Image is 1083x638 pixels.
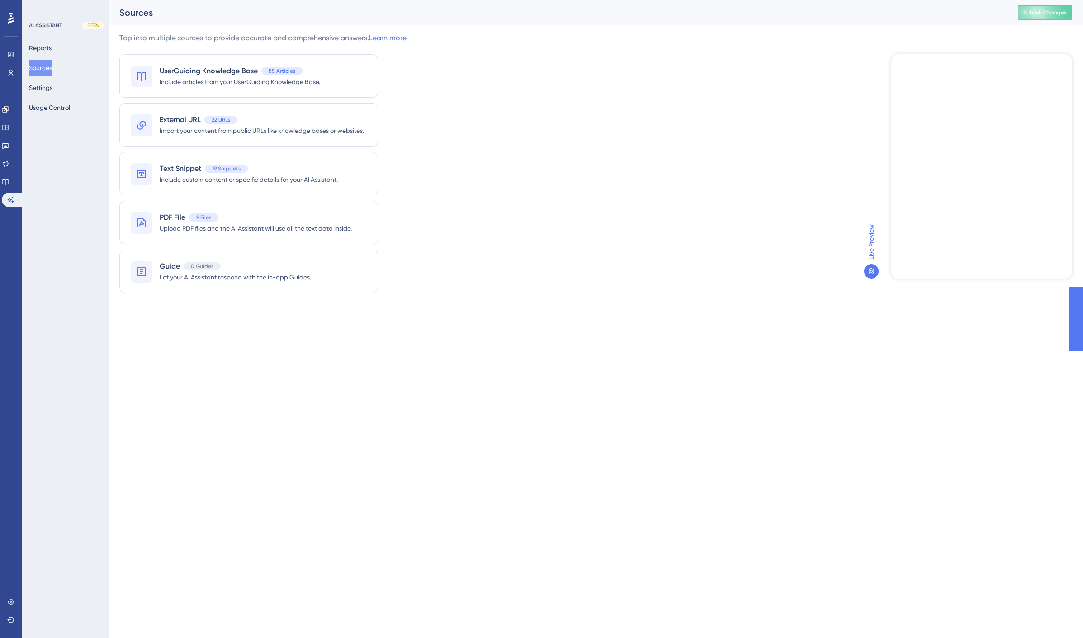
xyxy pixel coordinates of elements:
[82,22,104,29] div: BETA
[119,33,408,43] div: Tap into multiple sources to provide accurate and comprehensive answers.
[160,114,201,125] span: External URL
[191,263,213,270] span: 0 Guides
[29,40,52,56] button: Reports
[891,54,1072,279] iframe: UserGuiding AI Assistant
[119,6,995,19] div: Sources
[212,116,230,123] span: 22 URLs
[866,224,877,260] span: Live Preview
[160,76,320,87] span: Include articles from your UserGuiding Knowledge Base.
[160,66,258,76] span: UserGuiding Knowledge Base
[29,80,52,96] button: Settings
[160,163,201,174] span: Text Snippet
[160,174,338,185] span: Include custom content or specific details for your AI Assistant.
[160,125,364,136] span: Import your content from public URLs like knowledge bases or websites.
[160,272,311,283] span: Let your AI Assistant respond with the in-app Guides.
[196,214,211,221] span: 9 Files
[1023,9,1067,16] span: Publish Changes
[29,60,52,76] button: Sources
[369,33,408,42] a: Learn more.
[212,165,241,172] span: 19 Snippets
[269,67,295,75] span: 85 Articles
[160,212,185,223] span: PDF File
[1045,602,1072,629] iframe: UserGuiding AI Assistant Launcher
[160,223,352,234] span: Upload PDF files and the AI Assistant will use all the text data inside.
[160,261,180,272] span: Guide
[29,22,62,29] div: AI ASSISTANT
[1018,5,1072,20] button: Publish Changes
[29,99,70,116] button: Usage Control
